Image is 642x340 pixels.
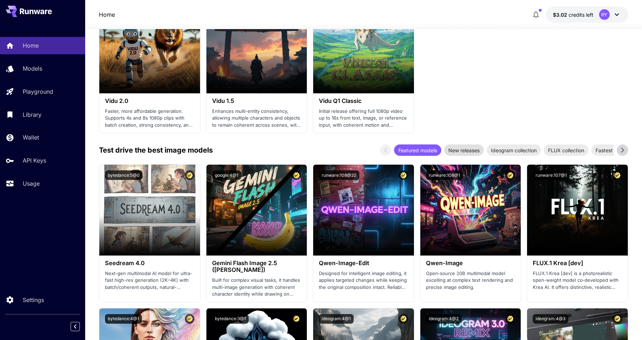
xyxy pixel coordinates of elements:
p: FLUX.1 Krea [dev] is a photorealistic open-weight model co‑developed with Krea AI. It offers dist... [533,270,622,291]
img: alt [313,2,414,93]
div: Fastest models [591,144,635,156]
button: google:4@1 [212,170,241,180]
button: bytedance:3@1 [212,314,249,324]
span: New releases [444,147,484,154]
button: Certified Model – Vetted for best performance and includes a commercial license. [292,170,301,180]
h3: Vidu 2.0 [105,98,194,104]
button: runware:108@20 [319,170,359,180]
span: FLUX collection [544,147,588,154]
p: Settings [23,296,44,304]
h3: FLUX.1 Krea [dev] [533,260,622,267]
p: Usage [23,179,40,188]
span: $3.02 [553,12,569,18]
div: Collapse sidebar [76,320,85,333]
img: alt [313,165,414,256]
h3: Qwen-Image [426,260,515,267]
p: Enhances multi-entity consistency, allowing multiple characters and objects to remain coherent ac... [212,108,301,129]
p: Test drive the best image models [99,145,213,155]
button: Certified Model – Vetted for best performance and includes a commercial license. [399,170,408,180]
img: alt [99,2,200,93]
p: Open‑source 20B multimodal model excelling at complex text rendering and precise image editing. [426,270,515,291]
span: Featured models [394,147,441,154]
p: Wallet [23,133,39,142]
button: ideogram:4@3 [533,314,568,324]
button: ideogram:4@2 [426,314,461,324]
button: runware:108@1 [426,170,463,180]
div: New releases [444,144,484,156]
div: FLUX collection [544,144,588,156]
button: ideogram:4@1 [319,314,354,324]
p: Designed for intelligent image editing, it applies targeted changes while keeping the original co... [319,270,408,291]
img: alt [420,165,521,256]
button: Certified Model – Vetted for best performance and includes a commercial license. [185,170,194,180]
button: Certified Model – Vetted for best performance and includes a commercial license. [613,314,622,324]
p: Initial release offering full 1080p video up to 16s from text, image, or reference input, with co... [319,108,408,129]
p: Library [23,110,41,119]
p: Faster, more affordable generation. Supports 4s and 8s 1080p clips with batch creation, strong co... [105,108,194,129]
p: Models [23,64,42,73]
button: Certified Model – Vetted for best performance and includes a commercial license. [505,170,515,180]
button: runware:107@1 [533,170,570,180]
a: Home [99,10,115,19]
nav: breadcrumb [99,10,115,19]
p: Home [23,41,39,50]
button: Certified Model – Vetted for best performance and includes a commercial license. [505,314,515,324]
h3: Vidu 1.5 [212,98,301,104]
div: $3.02386 [553,11,593,18]
button: Certified Model – Vetted for best performance and includes a commercial license. [399,314,408,324]
span: Fastest models [591,147,635,154]
img: alt [99,165,200,256]
div: Featured models [394,144,441,156]
img: alt [527,165,628,256]
h3: Vidu Q1 Classic [319,98,408,104]
p: Built for complex visual tasks, it handles multi-image generation with coherent character identit... [212,277,301,298]
button: Certified Model – Vetted for best performance and includes a commercial license. [292,314,301,324]
h3: Seedream 4.0 [105,260,194,267]
h3: Gemini Flash Image 2.5 ([PERSON_NAME]) [212,260,301,273]
span: credits left [569,12,593,18]
img: alt [206,2,307,93]
button: $3.02386RY [546,6,628,23]
p: API Keys [23,156,46,165]
button: bytedance:5@0 [105,170,143,180]
button: bytedance:4@1 [105,314,142,324]
p: Playground [23,87,53,96]
button: Collapse sidebar [71,322,80,331]
div: Ideogram collection [487,144,541,156]
p: Next-gen multimodal AI model for ultra-fast high-res generation (2K–4K) with batch/coherent outpu... [105,270,194,291]
span: Ideogram collection [487,147,541,154]
img: alt [206,165,307,256]
h3: Qwen-Image-Edit [319,260,408,267]
button: Certified Model – Vetted for best performance and includes a commercial license. [185,314,194,324]
div: RY [599,9,610,20]
button: Certified Model – Vetted for best performance and includes a commercial license. [613,170,622,180]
